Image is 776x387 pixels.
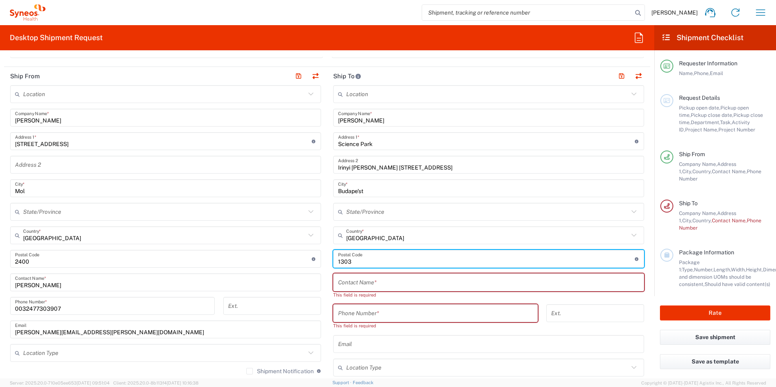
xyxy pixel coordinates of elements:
span: Type, [682,267,694,273]
button: Rate [660,305,770,320]
span: Phone, [694,70,710,76]
span: Ship To [679,200,698,206]
label: Shipment Notification [246,368,314,374]
span: Client: 2025.20.0-8b113f4 [113,381,198,385]
span: Country, [692,168,712,174]
span: Department, [691,119,720,125]
span: Contact Name, [712,217,747,224]
a: Feedback [353,380,373,385]
span: Length, [713,267,731,273]
span: [DATE] 09:51:04 [77,381,110,385]
span: Project Number [718,127,755,133]
span: Should have valid content(s) [705,281,770,287]
span: Project Name, [685,127,718,133]
span: Company Name, [679,210,717,216]
h2: Desktop Shipment Request [10,33,103,43]
div: This field is required [333,291,644,299]
span: Name, [679,70,694,76]
span: Contact Name, [712,168,747,174]
span: Request Details [679,95,720,101]
button: Save as template [660,354,770,369]
span: Number, [694,267,713,273]
button: Save shipment [660,330,770,345]
span: Package Information [679,249,734,256]
span: Copyright © [DATE]-[DATE] Agistix Inc., All Rights Reserved [641,379,766,387]
span: Country, [692,217,712,224]
span: Email [710,70,723,76]
h2: Shipment Checklist [662,33,744,43]
span: [DATE] 10:16:38 [167,381,198,385]
span: Task, [720,119,732,125]
span: Package 1: [679,259,700,273]
span: Requester Information [679,60,737,67]
span: Company Name, [679,161,717,167]
a: Support [332,380,353,385]
span: Height, [746,267,763,273]
span: City, [682,217,692,224]
span: Ship From [679,151,705,157]
div: This field is required [333,322,538,329]
span: Width, [731,267,746,273]
span: Pickup open date, [679,105,720,111]
span: [PERSON_NAME] [651,9,698,16]
span: Pickup close date, [691,112,733,118]
h2: Ship From [10,72,40,80]
span: Server: 2025.20.0-710e05ee653 [10,381,110,385]
h2: Ship To [333,72,361,80]
span: City, [682,168,692,174]
input: Shipment, tracking or reference number [422,5,632,20]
